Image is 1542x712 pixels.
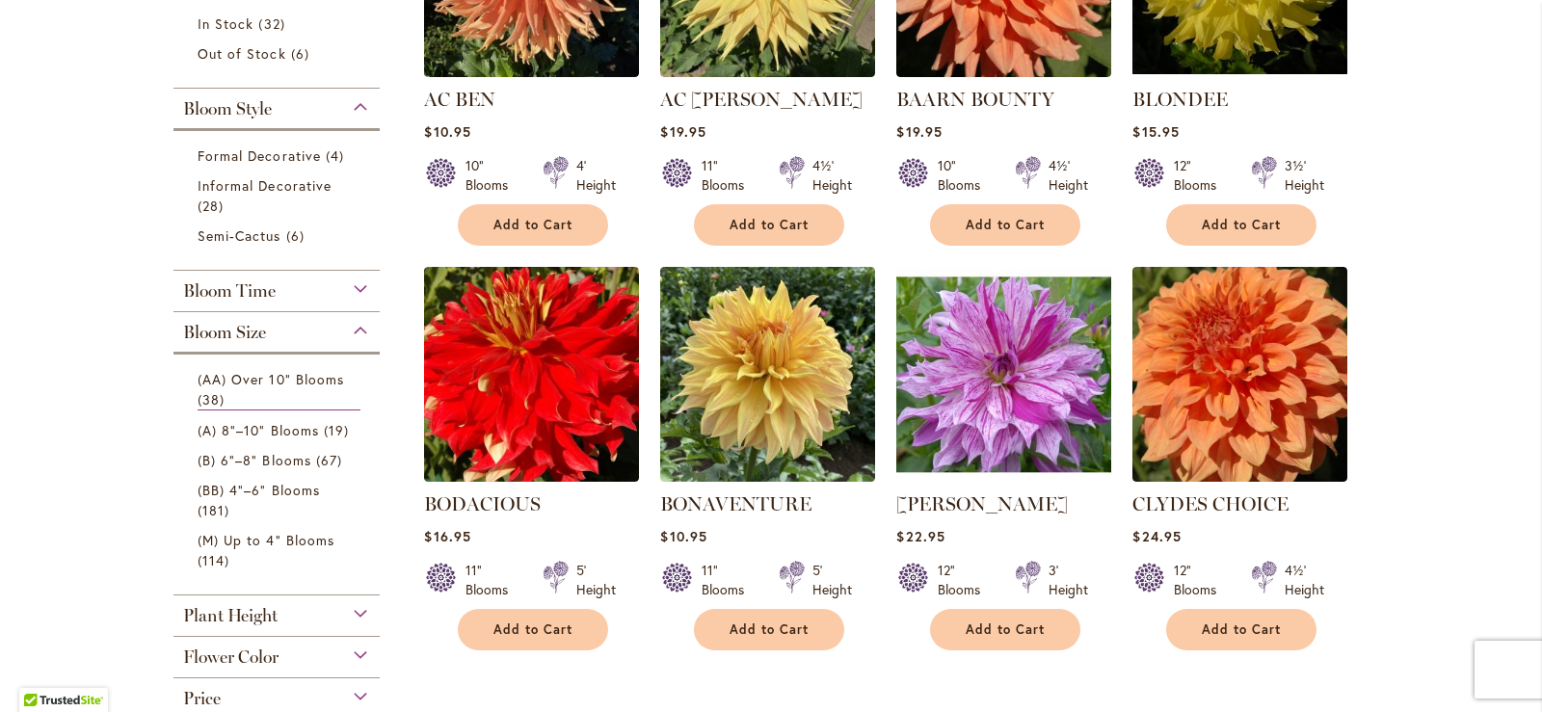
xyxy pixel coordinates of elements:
button: Add to Cart [930,204,1080,246]
span: $19.95 [896,122,942,141]
div: 4½' Height [812,156,852,195]
span: Formal Decorative [198,146,321,165]
div: 3' Height [1049,561,1088,599]
a: AC BEN [424,63,639,81]
span: Add to Cart [966,621,1045,638]
img: BODACIOUS [424,267,639,482]
span: Informal Decorative [198,176,332,195]
span: Bloom Size [183,322,266,343]
a: Informal Decorative 28 [198,175,360,216]
button: Add to Cart [1166,204,1316,246]
a: BODACIOUS [424,492,541,515]
span: 19 [324,420,354,440]
span: 67 [316,450,347,470]
div: 4½' Height [1049,156,1088,195]
a: Blondee [1132,63,1347,81]
div: 12" Blooms [938,561,992,599]
img: Brandon Michael [896,267,1111,482]
span: Add to Cart [730,217,809,233]
span: Bloom Style [183,98,272,119]
button: Add to Cart [458,609,608,650]
a: Formal Decorative 4 [198,145,360,166]
div: 12" Blooms [1174,561,1228,599]
span: $16.95 [424,527,470,545]
div: 5' Height [812,561,852,599]
div: 10" Blooms [465,156,519,195]
span: Semi-Cactus [198,226,281,245]
a: (A) 8"–10" Blooms 19 [198,420,360,440]
span: 28 [198,196,228,216]
div: 11" Blooms [702,156,756,195]
span: $15.95 [1132,122,1179,141]
span: Flower Color [183,646,279,668]
div: 3½' Height [1285,156,1324,195]
span: 6 [286,225,309,246]
span: 32 [258,13,289,34]
span: Add to Cart [1202,217,1281,233]
button: Add to Cart [694,609,844,650]
a: (BB) 4"–6" Blooms 181 [198,480,360,520]
div: 4' Height [576,156,616,195]
span: Plant Height [183,605,278,626]
a: BAARN BOUNTY [896,88,1054,111]
span: Add to Cart [966,217,1045,233]
button: Add to Cart [1166,609,1316,650]
span: 181 [198,500,234,520]
a: [PERSON_NAME] [896,492,1068,515]
div: 11" Blooms [702,561,756,599]
span: (A) 8"–10" Blooms [198,421,319,439]
span: Out of Stock [198,44,286,63]
span: Add to Cart [730,621,809,638]
a: Brandon Michael [896,467,1111,486]
a: Bonaventure [660,467,875,486]
span: 4 [326,145,349,166]
a: (M) Up to 4" Blooms 114 [198,530,360,570]
button: Add to Cart [694,204,844,246]
span: 38 [198,389,229,409]
img: Clyde's Choice [1132,267,1347,482]
span: In Stock [198,14,253,33]
a: (AA) Over 10" Blooms 38 [198,369,360,410]
a: BONAVENTURE [660,492,811,515]
a: AC BEN [424,88,495,111]
span: 6 [291,43,314,64]
span: $24.95 [1132,527,1181,545]
a: CLYDES CHOICE [1132,492,1289,515]
span: $22.95 [896,527,944,545]
div: 4½' Height [1285,561,1324,599]
span: (M) Up to 4" Blooms [198,531,334,549]
a: BODACIOUS [424,467,639,486]
a: BLONDEE [1132,88,1228,111]
a: (B) 6"–8" Blooms 67 [198,450,360,470]
a: Baarn Bounty [896,63,1111,81]
div: 10" Blooms [938,156,992,195]
div: 11" Blooms [465,561,519,599]
span: Bloom Time [183,280,276,302]
div: 5' Height [576,561,616,599]
a: Clyde's Choice [1132,467,1347,486]
a: In Stock 32 [198,13,360,34]
span: (AA) Over 10" Blooms [198,370,344,388]
iframe: Launch Accessibility Center [14,644,68,698]
span: $10.95 [660,527,706,545]
span: Price [183,688,221,709]
span: $10.95 [424,122,470,141]
button: Add to Cart [930,609,1080,650]
span: $19.95 [660,122,705,141]
a: Semi-Cactus 6 [198,225,360,246]
a: AC [PERSON_NAME] [660,88,863,111]
span: Add to Cart [493,217,572,233]
span: Add to Cart [1202,621,1281,638]
div: 12" Blooms [1174,156,1228,195]
span: 114 [198,550,234,570]
span: Add to Cart [493,621,572,638]
img: Bonaventure [660,267,875,482]
span: (B) 6"–8" Blooms [198,451,311,469]
a: AC Jeri [660,63,875,81]
span: (BB) 4"–6" Blooms [198,481,320,499]
a: Out of Stock 6 [198,43,360,64]
button: Add to Cart [458,204,608,246]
